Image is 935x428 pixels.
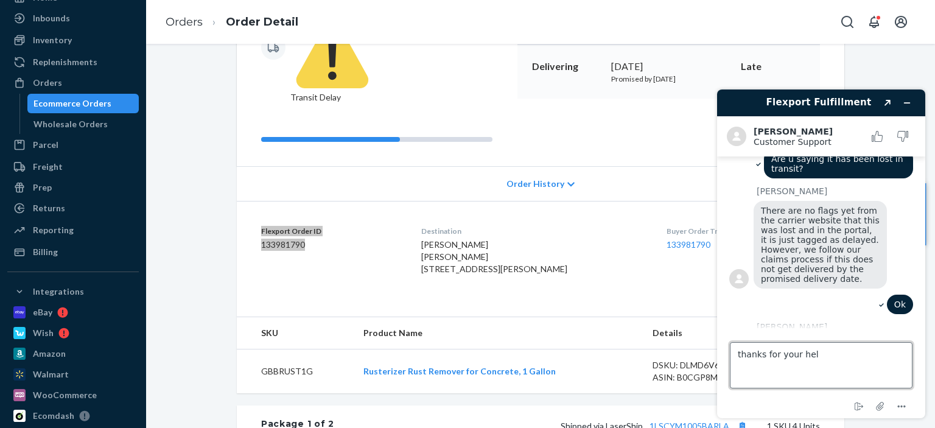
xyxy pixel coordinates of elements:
a: Reporting [7,220,139,240]
div: Inbounds [33,12,70,24]
div: Returns [33,202,65,214]
div: eBay [33,306,52,318]
a: Returns [7,198,139,218]
a: Rusterizer Rust Remover for Concrete, 1 Gallon [363,366,556,376]
a: Orders [7,73,139,93]
a: Ecommerce Orders [27,94,139,113]
dd: 133981790 [261,239,402,251]
a: Inbounds [7,9,139,28]
p: Late [741,60,805,74]
a: Walmart [7,365,139,384]
th: SKU [237,317,354,349]
th: Details [643,317,777,349]
span: Chat [27,9,52,19]
div: ASIN: B0CGP8MCJ3 [653,371,767,384]
a: eBay [7,303,139,322]
div: Ecommerce Orders [33,97,111,110]
span: [PERSON_NAME] [PERSON_NAME] [STREET_ADDRESS][PERSON_NAME] [421,239,567,274]
div: Prep [33,181,52,194]
div: [DATE] [611,60,726,74]
button: Open notifications [862,10,886,34]
div: Wish [33,327,54,339]
div: Walmart [33,368,69,381]
button: Open Search Box [835,10,860,34]
div: Integrations [33,286,84,298]
a: Billing [7,242,139,262]
a: 133981790 [667,239,710,250]
a: Prep [7,178,139,197]
dt: Buyer Order Tracking [667,226,820,236]
a: Freight [7,157,139,177]
p: Delivering [532,60,601,74]
a: Inventory [7,30,139,50]
a: Wish [7,323,139,343]
p: Promised by [DATE] [611,74,726,84]
div: DSKU: DLMD6V62G26 [653,359,767,371]
div: Ecomdash [33,410,74,422]
div: Amazon [33,348,66,360]
a: Replenishments [7,52,139,72]
dt: Flexport Order ID [261,226,402,236]
a: Ecomdash [7,406,139,426]
iframe: Find more information here [707,80,935,428]
div: Inventory [33,34,72,46]
div: Reporting [33,224,74,236]
div: Freight [33,161,63,173]
span: Order History [506,178,564,190]
div: Orders [33,77,62,89]
a: Order Detail [226,15,298,29]
ol: breadcrumbs [156,4,308,40]
a: WooCommerce [7,385,139,405]
button: Open account menu [889,10,913,34]
a: Orders [166,15,203,29]
th: Product Name [354,317,642,349]
div: Replenishments [33,56,97,68]
div: Billing [33,246,58,258]
div: Wholesale Orders [33,118,108,130]
dt: Destination [421,226,648,236]
button: Integrations [7,282,139,301]
td: GBBRUST1G [237,349,354,394]
div: Parcel [33,139,58,151]
a: Amazon [7,344,139,363]
span: Transit Delay [290,13,374,102]
a: Parcel [7,135,139,155]
div: WooCommerce [33,389,97,401]
a: Wholesale Orders [27,114,139,134]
